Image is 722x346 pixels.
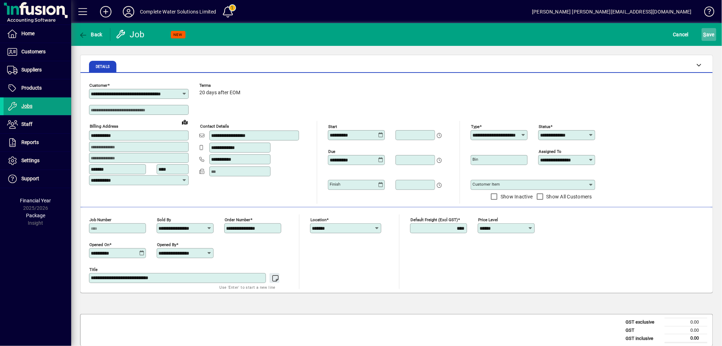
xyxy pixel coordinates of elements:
[539,149,561,154] mat-label: Assigned to
[96,65,110,69] span: Details
[699,1,713,25] a: Knowledge Base
[673,29,689,40] span: Cancel
[89,83,108,88] mat-label: Customer
[328,149,335,154] mat-label: Due
[71,28,110,41] app-page-header-button: Back
[665,326,707,334] td: 0.00
[703,29,715,40] span: ave
[94,5,117,18] button: Add
[21,49,46,54] span: Customers
[117,5,140,18] button: Profile
[702,28,716,41] button: Save
[157,242,176,247] mat-label: Opened by
[4,79,71,97] a: Products
[499,193,533,200] label: Show Inactive
[179,116,190,128] a: View on map
[4,43,71,61] a: Customers
[4,152,71,170] a: Settings
[77,28,104,41] button: Back
[4,25,71,43] a: Home
[220,283,276,291] mat-hint: Use 'Enter' to start a new line
[539,124,550,129] mat-label: Status
[703,32,706,37] span: S
[4,116,71,133] a: Staff
[4,61,71,79] a: Suppliers
[199,90,240,96] span: 20 days after EOM
[21,31,35,36] span: Home
[174,32,183,37] span: NEW
[665,334,707,343] td: 0.00
[89,267,98,272] mat-label: Title
[79,32,103,37] span: Back
[532,6,692,17] div: [PERSON_NAME] [PERSON_NAME][EMAIL_ADDRESS][DOMAIN_NAME]
[21,85,42,91] span: Products
[21,139,39,145] span: Reports
[622,326,665,334] td: GST
[21,103,32,109] span: Jobs
[471,124,480,129] mat-label: Type
[89,242,109,247] mat-label: Opened On
[21,67,42,73] span: Suppliers
[622,318,665,326] td: GST exclusive
[21,176,39,181] span: Support
[21,158,40,163] span: Settings
[545,193,592,200] label: Show All Customers
[89,217,111,222] mat-label: Job number
[20,198,51,203] span: Financial Year
[478,217,498,222] mat-label: Price Level
[472,182,500,187] mat-label: Customer Item
[472,157,478,162] mat-label: Bin
[665,318,707,326] td: 0.00
[225,217,250,222] mat-label: Order number
[310,217,326,222] mat-label: Location
[671,28,691,41] button: Cancel
[140,6,216,17] div: Complete Water Solutions Limited
[622,334,665,343] td: GST inclusive
[4,134,71,151] a: Reports
[4,170,71,188] a: Support
[199,83,242,88] span: Terms
[330,182,340,187] mat-label: Finish
[328,124,337,129] mat-label: Start
[410,217,458,222] mat-label: Default Freight (excl GST)
[116,29,146,40] div: Job
[26,213,45,218] span: Package
[157,217,171,222] mat-label: Sold by
[21,121,32,127] span: Staff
